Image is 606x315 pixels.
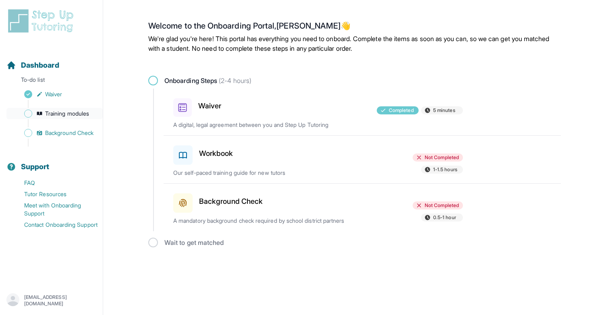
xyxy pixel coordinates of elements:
span: Waiver [45,90,62,98]
a: Waiver [6,89,103,100]
span: Completed [389,107,414,114]
h2: Welcome to the Onboarding Portal, [PERSON_NAME] 👋 [148,21,561,34]
p: A mandatory background check required by school district partners [173,217,362,225]
a: WaiverCompleted5 minutesA digital, legal agreement between you and Step Up Tutoring [164,89,561,135]
p: [EMAIL_ADDRESS][DOMAIN_NAME] [24,294,96,307]
span: Onboarding Steps [164,76,251,85]
span: Not Completed [425,154,459,161]
a: Background Check [6,127,103,139]
span: Support [21,161,50,172]
p: Our self-paced training guide for new tutors [173,169,362,177]
h3: Workbook [199,148,233,159]
a: Contact Onboarding Support [6,219,103,230]
h3: Waiver [198,100,221,112]
img: logo [6,8,78,34]
span: Dashboard [21,60,59,71]
button: Dashboard [3,47,100,74]
button: Support [3,148,100,176]
a: WorkbookNot Completed1-1.5 hoursOur self-paced training guide for new tutors [164,136,561,183]
p: To-do list [3,76,100,87]
span: (2-4 hours) [217,77,251,85]
button: [EMAIL_ADDRESS][DOMAIN_NAME] [6,293,96,308]
a: Background CheckNot Completed0.5-1 hourA mandatory background check required by school district p... [164,184,561,231]
a: Meet with Onboarding Support [6,200,103,219]
p: A digital, legal agreement between you and Step Up Tutoring [173,121,362,129]
a: Tutor Resources [6,189,103,200]
span: Not Completed [425,202,459,209]
a: Training modules [6,108,103,119]
span: Background Check [45,129,93,137]
p: We're glad you're here! This portal has everything you need to onboard. Complete the items as soo... [148,34,561,53]
a: FAQ [6,177,103,189]
h3: Background Check [199,196,263,207]
span: 5 minutes [433,107,455,114]
span: Training modules [45,110,89,118]
span: 0.5-1 hour [433,214,456,221]
a: Dashboard [6,60,59,71]
span: 1-1.5 hours [433,166,457,173]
